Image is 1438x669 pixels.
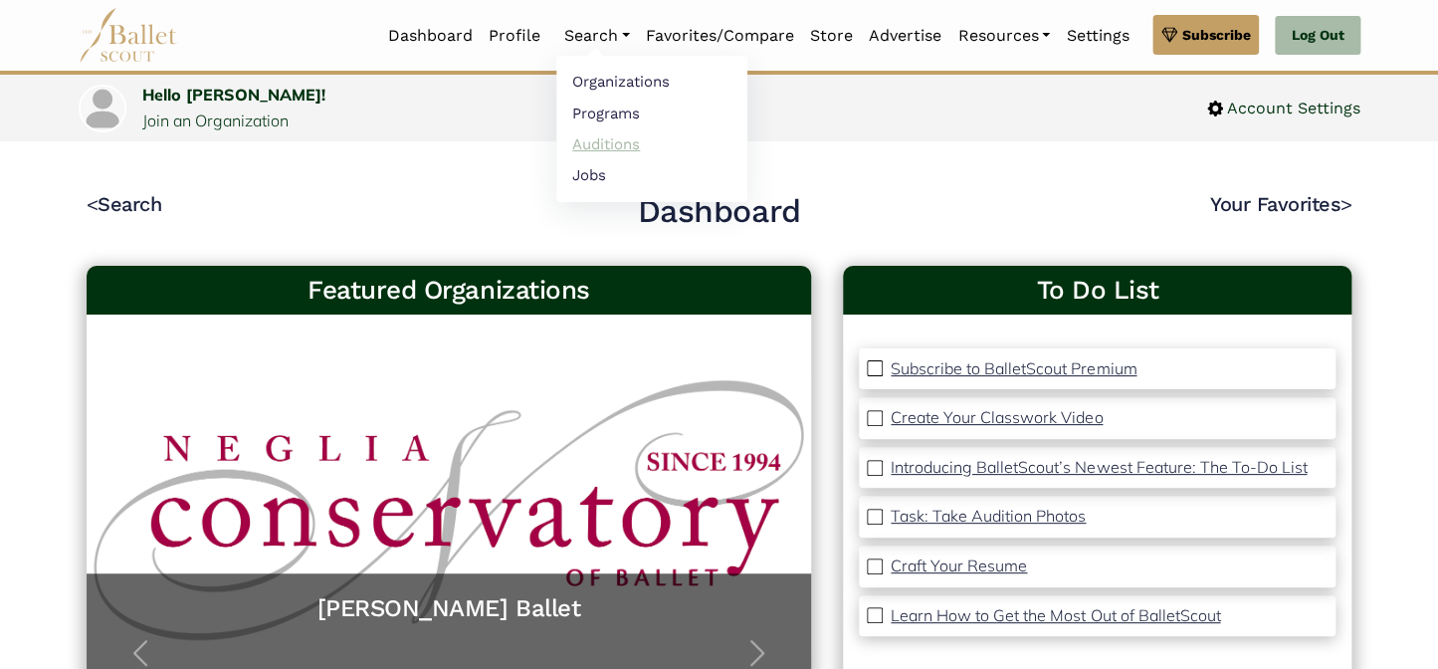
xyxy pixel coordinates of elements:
a: Resources [949,15,1058,57]
a: Organizations [556,67,747,98]
img: profile picture [81,87,124,130]
ul: Resources [556,56,747,202]
a: Account Settings [1207,96,1360,121]
a: Create Your Classwork Video [891,405,1103,431]
a: Store [802,15,861,57]
a: Auditions [556,128,747,159]
code: < [87,191,99,216]
p: Introducing BalletScout’s Newest Feature: The To-Do List [891,457,1307,477]
p: Learn How to Get the Most Out of BalletScout [891,605,1220,625]
span: Subscribe [1181,24,1250,46]
p: Create Your Classwork Video [891,407,1103,427]
a: Your Favorites [1210,192,1352,216]
a: Craft Your Resume [891,554,1027,579]
a: Subscribe to BalletScout Premium [891,356,1136,382]
a: [PERSON_NAME] Ballet [106,593,792,624]
img: gem.svg [1161,24,1177,46]
a: Jobs [556,159,747,190]
p: Craft Your Resume [891,556,1027,575]
h2: Dashboard [638,191,801,233]
code: > [1340,191,1352,216]
a: Advertise [861,15,949,57]
a: Dashboard [380,15,481,57]
a: Subscribe [1152,15,1259,55]
p: Subscribe to BalletScout Premium [891,358,1136,378]
a: Favorites/Compare [638,15,802,57]
p: Task: Take Audition Photos [891,506,1086,526]
a: Introducing BalletScout’s Newest Feature: The To-Do List [891,455,1307,481]
a: To Do List [859,274,1335,308]
h3: Featured Organizations [103,274,796,308]
a: Hello [PERSON_NAME]! [142,85,325,105]
a: Search [556,15,638,57]
a: Learn How to Get the Most Out of BalletScout [891,603,1220,629]
a: Task: Take Audition Photos [891,504,1086,530]
a: Join an Organization [142,111,289,130]
a: Settings [1058,15,1136,57]
span: Account Settings [1223,96,1360,121]
a: Programs [556,98,747,128]
a: <Search [87,192,162,216]
a: Log Out [1275,16,1359,56]
a: Profile [481,15,548,57]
